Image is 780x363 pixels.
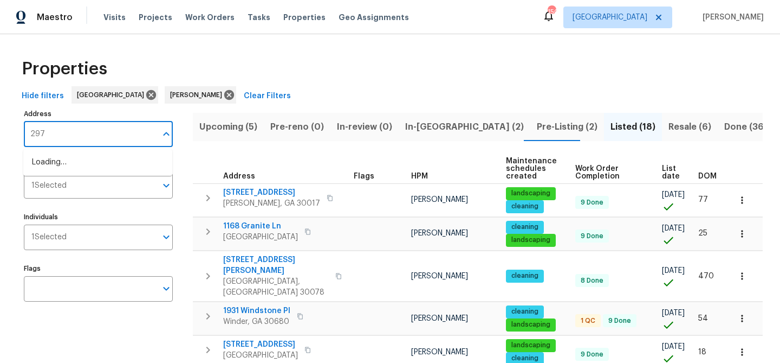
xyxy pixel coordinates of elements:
[248,14,270,21] span: Tasks
[576,276,608,285] span: 8 Done
[199,119,257,135] span: Upcoming (5)
[507,271,543,281] span: cleaning
[507,341,555,350] span: landscaping
[223,254,329,276] span: [STREET_ADDRESS][PERSON_NAME]
[506,157,557,180] span: Maintenance schedules created
[610,119,655,135] span: Listed (18)
[698,348,706,356] span: 18
[698,12,764,23] span: [PERSON_NAME]
[337,119,392,135] span: In-review (0)
[24,265,173,272] label: Flags
[507,222,543,232] span: cleaning
[724,119,772,135] span: Done (363)
[139,12,172,23] span: Projects
[548,7,555,17] div: 150
[604,316,635,326] span: 9 Done
[170,90,226,100] span: [PERSON_NAME]
[576,316,600,326] span: 1 QC
[698,315,708,322] span: 54
[24,214,173,220] label: Individuals
[339,12,409,23] span: Geo Assignments
[576,198,608,207] span: 9 Done
[283,12,326,23] span: Properties
[223,305,290,316] span: 1931 Windstone Pl
[405,119,524,135] span: In-[GEOGRAPHIC_DATA] (2)
[23,149,172,176] div: Loading…
[507,354,543,363] span: cleaning
[507,307,543,316] span: cleaning
[662,343,685,351] span: [DATE]
[223,187,320,198] span: [STREET_ADDRESS]
[223,232,298,243] span: [GEOGRAPHIC_DATA]
[411,272,468,280] span: [PERSON_NAME]
[668,119,711,135] span: Resale (6)
[576,232,608,241] span: 9 Done
[507,235,555,245] span: landscaping
[223,198,320,209] span: [PERSON_NAME], GA 30017
[223,173,255,180] span: Address
[37,12,73,23] span: Maestro
[411,173,428,180] span: HPM
[575,165,643,180] span: Work Order Completion
[270,119,324,135] span: Pre-reno (0)
[223,339,298,350] span: [STREET_ADDRESS]
[411,348,468,356] span: [PERSON_NAME]
[573,12,647,23] span: [GEOGRAPHIC_DATA]
[698,173,717,180] span: DOM
[662,165,680,180] span: List date
[17,86,68,106] button: Hide filters
[31,181,67,190] span: 1 Selected
[698,272,714,280] span: 470
[223,276,329,298] span: [GEOGRAPHIC_DATA], [GEOGRAPHIC_DATA] 30078
[223,316,290,327] span: Winder, GA 30680
[185,12,235,23] span: Work Orders
[411,315,468,322] span: [PERSON_NAME]
[71,86,158,104] div: [GEOGRAPHIC_DATA]
[411,196,468,203] span: [PERSON_NAME]
[354,173,374,180] span: Flags
[239,86,295,106] button: Clear Filters
[662,191,685,199] span: [DATE]
[31,233,67,242] span: 1 Selected
[662,309,685,317] span: [DATE]
[507,189,555,198] span: landscaping
[77,90,148,100] span: [GEOGRAPHIC_DATA]
[159,230,174,245] button: Open
[507,202,543,211] span: cleaning
[698,196,708,203] span: 77
[22,90,64,103] span: Hide filters
[22,63,107,74] span: Properties
[576,350,608,359] span: 9 Done
[244,90,291,103] span: Clear Filters
[223,350,298,361] span: [GEOGRAPHIC_DATA]
[698,230,707,237] span: 25
[223,221,298,232] span: 1168 Granite Ln
[159,178,174,193] button: Open
[24,122,157,147] input: Search ...
[411,230,468,237] span: [PERSON_NAME]
[159,281,174,296] button: Open
[159,126,174,142] button: Close
[662,225,685,232] span: [DATE]
[537,119,597,135] span: Pre-Listing (2)
[103,12,126,23] span: Visits
[24,111,173,117] label: Address
[662,267,685,275] span: [DATE]
[507,320,555,329] span: landscaping
[165,86,236,104] div: [PERSON_NAME]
